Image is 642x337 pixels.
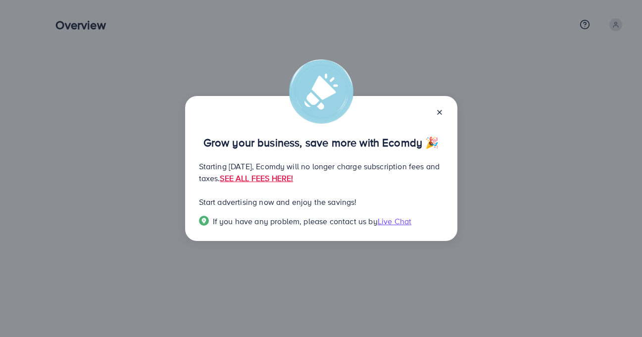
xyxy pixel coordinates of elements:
[199,196,444,208] p: Start advertising now and enjoy the savings!
[199,216,209,226] img: Popup guide
[378,216,411,227] span: Live Chat
[220,173,293,184] a: SEE ALL FEES HERE!
[199,160,444,184] p: Starting [DATE], Ecomdy will no longer charge subscription fees and taxes.
[213,216,378,227] span: If you have any problem, please contact us by
[199,137,444,148] p: Grow your business, save more with Ecomdy 🎉
[289,59,353,124] img: alert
